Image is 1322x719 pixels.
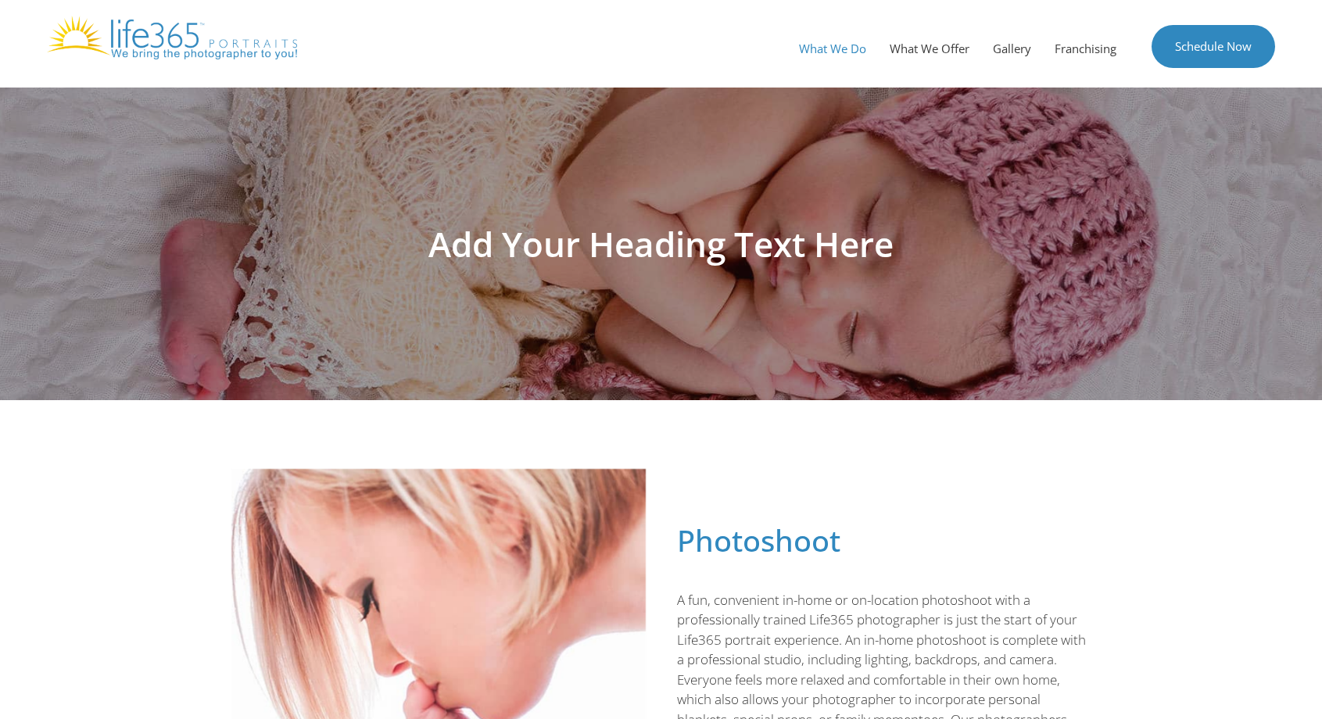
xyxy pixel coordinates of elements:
[878,25,981,72] a: What We Offer
[981,25,1043,72] a: Gallery
[677,520,840,560] span: Photoshoot
[47,16,297,59] img: Life365
[787,25,878,72] a: What We Do
[224,227,1099,261] h1: Add Your Heading Text Here
[1043,25,1128,72] a: Franchising
[1152,25,1275,68] a: Schedule Now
